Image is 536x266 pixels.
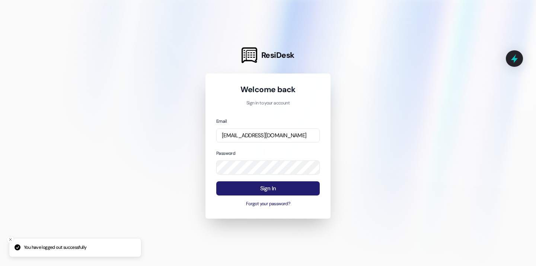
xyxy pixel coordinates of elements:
label: Password [216,150,235,156]
img: ResiDesk Logo [242,47,257,63]
p: You have logged out successfully [24,244,86,251]
button: Sign In [216,181,320,196]
button: Forgot your password? [216,201,320,207]
label: Email [216,118,227,124]
h1: Welcome back [216,84,320,95]
input: name@example.com [216,128,320,143]
span: ResiDesk [261,50,294,60]
p: Sign in to your account [216,100,320,107]
button: Close toast [7,236,14,243]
